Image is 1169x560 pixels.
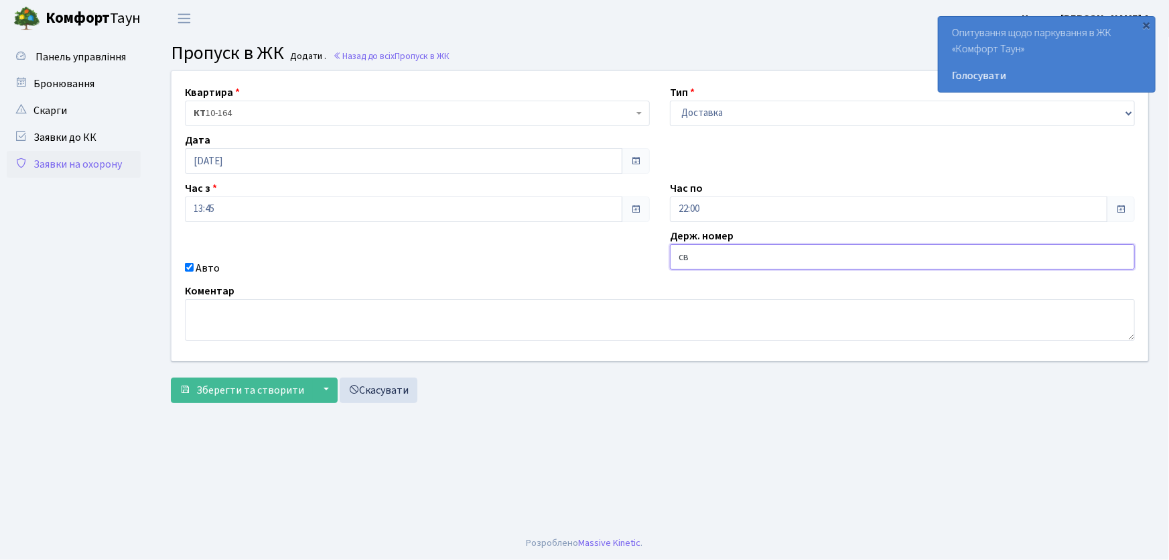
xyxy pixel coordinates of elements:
label: Авто [196,260,220,276]
a: Бронювання [7,70,141,97]
label: Коментар [185,283,234,299]
span: <b>КТ</b>&nbsp;&nbsp;&nbsp;&nbsp;10-164 [194,107,633,120]
button: Переключити навігацію [167,7,201,30]
div: Розроблено . [527,536,643,551]
label: Час по [670,180,703,197]
a: Скасувати [340,378,417,403]
div: Опитування щодо паркування в ЖК «Комфорт Таун» [939,17,1155,92]
span: Зберегти та створити [196,383,304,398]
a: Панель управління [7,44,141,70]
span: Пропуск в ЖК [395,50,450,62]
label: Час з [185,180,217,197]
a: Massive Kinetic [579,536,641,550]
small: Додати . [288,51,327,62]
a: Заявки до КК [7,124,141,151]
img: logo.png [13,5,40,32]
span: Пропуск в ЖК [171,40,284,66]
a: Назад до всіхПропуск в ЖК [333,50,450,62]
a: Заявки на охорону [7,151,141,178]
b: КТ [194,107,206,120]
label: Тип [670,85,695,101]
span: <b>КТ</b>&nbsp;&nbsp;&nbsp;&nbsp;10-164 [185,101,650,126]
input: AA0001AA [670,244,1135,270]
a: Скарги [7,97,141,124]
label: Квартира [185,85,240,101]
a: Голосувати [952,68,1142,84]
b: Комфорт [46,7,110,29]
span: Панель управління [36,50,126,64]
div: × [1140,18,1154,32]
b: Цитрус [PERSON_NAME] А. [1022,11,1153,26]
button: Зберегти та створити [171,378,313,403]
span: Таун [46,7,141,30]
label: Дата [185,132,210,148]
label: Держ. номер [670,228,734,244]
a: Цитрус [PERSON_NAME] А. [1022,11,1153,27]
